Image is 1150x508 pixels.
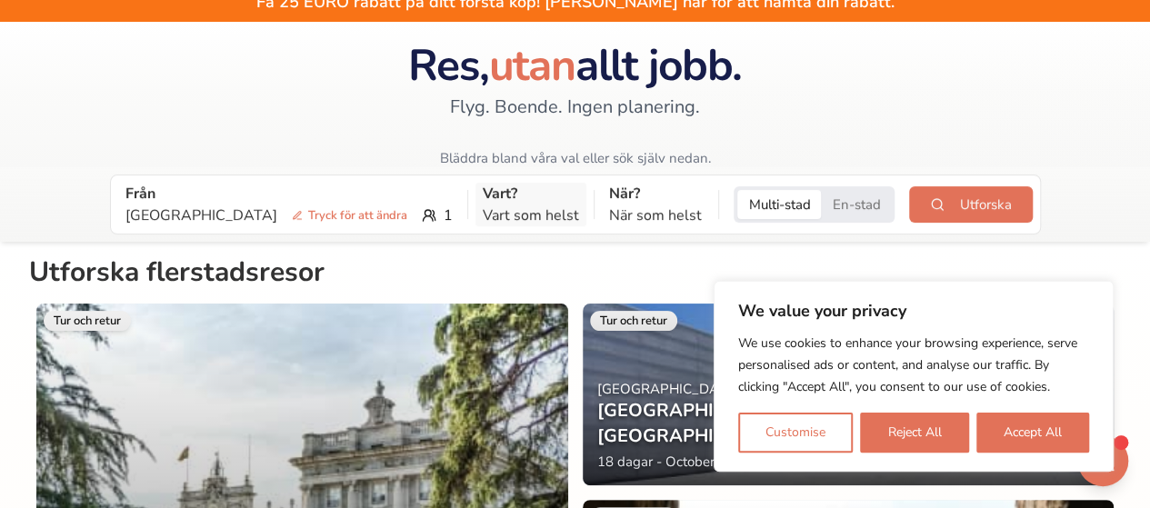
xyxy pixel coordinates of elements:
p: När som helst [609,204,705,226]
span: Tryck för att ändra [285,206,415,224]
button: Utforska [909,186,1032,223]
div: Trip style [734,186,895,223]
button: Open support chat [1077,435,1128,486]
button: Single-city [821,190,891,219]
p: Från [125,183,453,204]
button: Reject All [860,413,968,453]
p: We use cookies to enhance your browsing experience, serve personalised ads or content, and analys... [738,333,1089,398]
span: Bläddra bland våra val eller sök själv nedan. [439,149,710,167]
span: 18 dagar - October • Från €205 / person [597,453,845,471]
button: Multi-city [737,190,821,219]
p: [GEOGRAPHIC_DATA] → [597,380,1100,398]
span: Flyg. Boende. Ingen planering. [450,95,700,120]
button: Customise [738,413,853,453]
p: We value your privacy [738,300,1089,322]
h2: Utforska flerstadsresor [29,256,1121,296]
a: Vy över oslo_noTur och retur[GEOGRAPHIC_DATA]→[GEOGRAPHIC_DATA], [GEOGRAPHIC_DATA] & [GEOGRAPHIC_... [583,304,1115,485]
p: Vart som helst [483,204,579,226]
p: Vart? [483,183,579,204]
span: utan [488,35,575,95]
div: We value your privacy [714,281,1114,472]
div: 1 [125,204,453,226]
h3: [GEOGRAPHIC_DATA], [GEOGRAPHIC_DATA] & [GEOGRAPHIC_DATA] [597,398,1082,449]
p: [GEOGRAPHIC_DATA] [125,204,415,226]
button: Accept All [976,413,1089,453]
span: Res, allt jobb. [408,35,741,95]
p: När? [609,183,705,204]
